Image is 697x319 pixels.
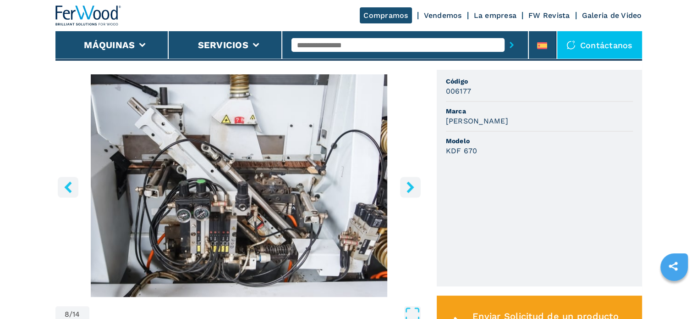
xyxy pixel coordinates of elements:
span: Código [446,77,633,86]
span: Marca [446,106,633,116]
img: Canteadora Unilateral BRANDT KDF 670 [55,74,423,297]
span: / [69,311,72,318]
a: Vendemos [424,11,462,20]
div: Go to Slide 8 [55,74,423,297]
h3: [PERSON_NAME] [446,116,508,126]
button: left-button [58,177,78,197]
a: Galeria de Video [582,11,642,20]
span: 8 [65,311,69,318]
a: FW Revista [528,11,570,20]
iframe: Chat [658,278,690,312]
img: Ferwood [55,6,121,26]
span: 14 [72,311,80,318]
button: Máquinas [84,39,135,50]
button: submit-button [505,34,519,56]
div: Contáctanos [557,31,642,59]
a: La empresa [474,11,517,20]
a: Compramos [360,7,412,23]
h3: 006177 [446,86,472,96]
span: Modelo [446,136,633,146]
a: sharethis [662,255,685,278]
img: Contáctanos [566,40,576,50]
button: right-button [400,177,421,197]
h3: KDF 670 [446,146,477,156]
button: Servicios [198,39,248,50]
